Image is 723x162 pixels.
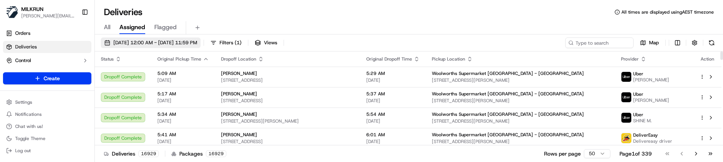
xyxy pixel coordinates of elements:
div: Deliveries [104,150,159,157]
button: MILKRUN [21,5,44,13]
span: Original Pickup Time [157,56,201,62]
button: Control [3,55,91,67]
span: 5:29 AM [366,70,420,76]
span: 5:09 AM [157,70,209,76]
span: 5:54 AM [366,111,420,117]
span: Create [44,75,60,82]
button: [PERSON_NAME][EMAIL_ADDRESS][DOMAIN_NAME] [21,13,75,19]
button: Filters(1) [207,37,245,48]
span: Settings [15,99,32,105]
span: Orders [15,30,30,37]
img: uber-new-logo.jpeg [621,72,631,82]
span: [STREET_ADDRESS][PERSON_NAME] [432,98,609,104]
span: Assigned [119,23,145,32]
span: SHINE M. [633,118,652,124]
span: [DATE] [366,98,420,104]
span: Uber [633,91,643,97]
div: Action [699,56,715,62]
button: Create [3,72,91,84]
span: Views [264,39,277,46]
span: [PERSON_NAME] [633,97,669,103]
p: Rows per page [544,150,581,157]
span: [STREET_ADDRESS][PERSON_NAME] [432,139,609,145]
span: Chat with us! [15,123,43,129]
span: [PERSON_NAME] [221,132,257,138]
span: Woolworths Supermarket [GEOGRAPHIC_DATA] - [GEOGRAPHIC_DATA] [432,70,584,76]
img: delivereasy_logo.png [621,133,631,143]
span: All times are displayed using AEST timezone [621,9,714,15]
div: 16929 [206,150,226,157]
span: Status [101,56,114,62]
span: Control [15,57,31,64]
span: Uber [633,71,643,77]
button: Log out [3,145,91,156]
a: Deliveries [3,41,91,53]
div: Packages [171,150,226,157]
img: uber-new-logo.jpeg [621,92,631,102]
span: Map [649,39,659,46]
button: Settings [3,97,91,107]
span: [DATE] [157,77,209,83]
span: [DATE] [366,139,420,145]
span: All [104,23,110,32]
span: [STREET_ADDRESS] [221,139,354,145]
span: 5:41 AM [157,132,209,138]
span: DeliverEasy [633,132,658,138]
span: [STREET_ADDRESS][PERSON_NAME] [432,77,609,83]
span: [PERSON_NAME] [221,91,257,97]
span: [PERSON_NAME] [221,111,257,117]
span: Toggle Theme [15,136,45,142]
button: MILKRUNMILKRUN[PERSON_NAME][EMAIL_ADDRESS][DOMAIN_NAME] [3,3,78,21]
span: 6:01 AM [366,132,420,138]
span: [DATE] [157,139,209,145]
button: Chat with us! [3,121,91,132]
span: [PERSON_NAME] [633,77,669,83]
span: [DATE] [157,118,209,124]
button: Toggle Theme [3,133,91,144]
h1: Deliveries [104,6,143,18]
span: 5:17 AM [157,91,209,97]
span: Deliveries [15,44,37,50]
span: Delivereasy driver [633,138,672,144]
span: Woolworths Supermarket [GEOGRAPHIC_DATA] - [GEOGRAPHIC_DATA] [432,91,584,97]
span: [STREET_ADDRESS][PERSON_NAME] [221,118,354,124]
span: Woolworths Supermarket [GEOGRAPHIC_DATA] - [GEOGRAPHIC_DATA] [432,111,584,117]
span: 5:34 AM [157,111,209,117]
img: uber-new-logo.jpeg [621,113,631,123]
span: [DATE] [366,118,420,124]
input: Type to search [565,37,634,48]
span: Dropoff Location [221,56,256,62]
span: Uber [633,112,643,118]
span: [STREET_ADDRESS] [221,98,354,104]
button: Map [637,37,662,48]
span: Notifications [15,111,42,117]
div: 16929 [138,150,159,157]
button: Notifications [3,109,91,120]
a: Orders [3,27,91,39]
button: [DATE] 12:00 AM - [DATE] 11:59 PM [101,37,201,48]
div: Page 1 of 339 [619,150,652,157]
span: [STREET_ADDRESS] [221,77,354,83]
span: [DATE] [366,77,420,83]
span: [DATE] [157,98,209,104]
span: Provider [621,56,639,62]
span: Filters [220,39,242,46]
span: Woolworths Supermarket [GEOGRAPHIC_DATA] - [GEOGRAPHIC_DATA] [432,132,584,138]
span: [STREET_ADDRESS][PERSON_NAME] [432,118,609,124]
img: MILKRUN [6,6,18,18]
span: [PERSON_NAME] [221,70,257,76]
span: Log out [15,148,31,154]
span: [DATE] 12:00 AM - [DATE] 11:59 PM [113,39,197,46]
span: Flagged [154,23,177,32]
button: Refresh [706,37,717,48]
span: 5:37 AM [366,91,420,97]
span: Pickup Location [432,56,465,62]
button: Views [251,37,281,48]
span: Original Dropoff Time [366,56,412,62]
span: ( 1 ) [235,39,242,46]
